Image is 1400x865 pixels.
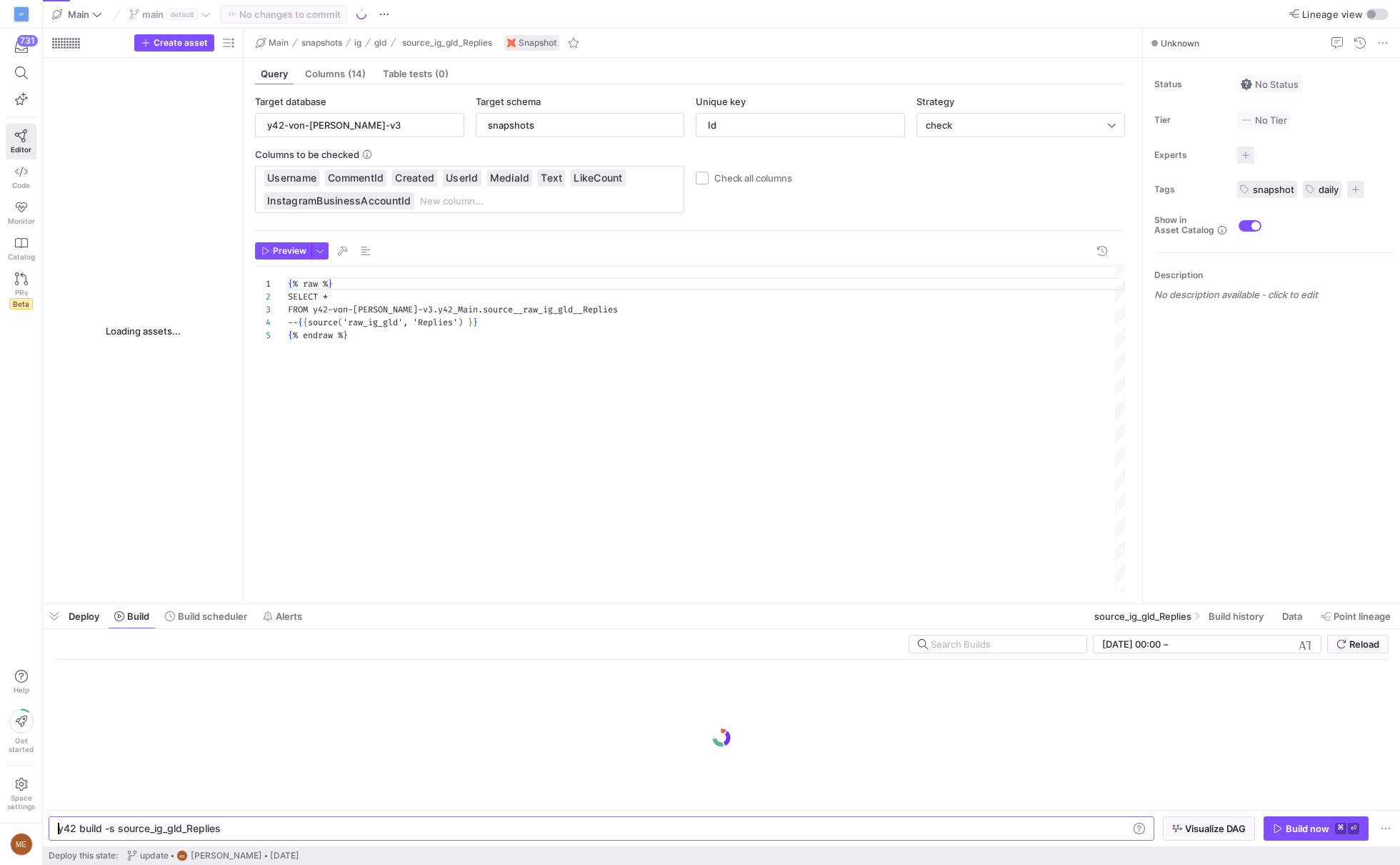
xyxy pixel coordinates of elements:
[328,278,333,290] span: }
[108,604,156,628] button: Build
[1335,823,1346,834] kbd: ⌘
[343,330,348,341] span: }
[374,38,387,48] span: gld
[402,38,492,48] span: source_ig_gld_Replies
[127,611,149,622] span: Build
[519,38,556,48] span: Snapshot
[288,291,328,302] span: SELECT *
[328,171,384,185] span: CommentId
[191,851,262,861] span: [PERSON_NAME]
[255,290,271,303] div: 2
[1286,823,1329,834] div: Build now
[176,850,188,861] div: ME
[255,96,326,107] span: Target database
[1185,823,1246,834] span: Visualize DAG
[435,69,449,79] span: (0)
[351,34,365,51] button: ig
[9,736,34,753] span: Get started
[490,171,530,185] span: MediaId
[1154,184,1226,194] span: Tags
[931,638,1075,650] input: Search Builds
[69,611,99,622] span: Deploy
[298,34,346,51] button: snapshots
[1154,270,1394,280] p: Description
[49,5,106,24] button: Main
[1154,215,1214,235] span: Show in Asset Catalog
[916,96,954,107] span: Strategy
[1202,604,1273,628] button: Build history
[1094,611,1191,622] span: source_ig_gld_Replies
[298,317,303,328] span: {
[270,851,299,861] span: [DATE]
[338,317,343,328] span: (
[1276,604,1311,628] button: Data
[1163,816,1255,841] button: Visualize DAG
[354,38,361,48] span: ig
[1314,604,1397,628] button: Point lineage
[476,96,541,107] span: Target schema
[1349,638,1379,650] span: Reload
[276,611,302,622] span: Alerts
[9,298,33,310] span: Beta
[6,663,36,701] button: Help
[7,794,35,811] span: Space settings
[301,38,342,48] span: snapshots
[256,604,309,628] button: Alerts
[696,96,746,107] span: Unique key
[303,317,308,328] span: {
[395,171,434,185] span: Created
[348,69,366,79] span: (14)
[267,171,316,185] span: Username
[1264,816,1369,841] button: Build now⌘⏎
[6,2,36,26] a: VF
[288,278,293,290] span: {
[1327,635,1389,653] button: Reload
[1171,638,1265,650] input: End datetime
[1237,75,1302,94] button: No statusNo Status
[574,171,622,185] span: LikeCount
[140,851,169,861] span: update
[1154,289,1394,300] p: No description available - click to edit
[68,9,89,20] span: Main
[1319,184,1339,195] span: daily
[261,69,288,79] span: Query
[6,771,36,817] a: Spacesettings
[420,192,676,209] input: New column...
[124,846,303,865] button: updateME[PERSON_NAME][DATE]
[1154,79,1226,89] span: Status
[288,330,293,341] span: {
[1241,79,1252,90] img: No status
[1241,79,1299,90] span: No Status
[273,246,306,256] span: Preview
[6,34,36,60] button: 731
[709,172,792,184] label: Check all columns
[14,7,29,21] div: VF
[1241,114,1252,126] img: No tier
[8,217,35,225] span: Monitor
[1209,611,1264,622] span: Build history
[1102,638,1161,650] input: Start datetime
[6,231,36,267] a: Catalog
[1164,638,1169,650] span: –
[11,145,31,154] span: Editor
[541,171,562,185] span: Text
[255,316,271,329] div: 4
[159,604,254,628] button: Build scheduler
[1154,150,1226,160] span: Experts
[17,35,38,46] div: 731
[6,267,36,315] a: PRsBeta
[1302,9,1363,20] span: Lineage view
[255,149,359,160] span: Columns to be checked
[1348,823,1359,834] kbd: ⏎
[926,119,952,131] span: check
[507,39,516,47] img: undefined
[252,34,292,51] button: Main
[308,317,338,328] span: source
[8,252,35,261] span: Catalog
[1253,184,1294,195] span: snapshot
[293,330,343,341] span: % endraw %
[468,317,473,328] span: }
[6,159,36,195] a: Code
[293,278,328,290] span: % raw %
[178,611,247,622] span: Build scheduler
